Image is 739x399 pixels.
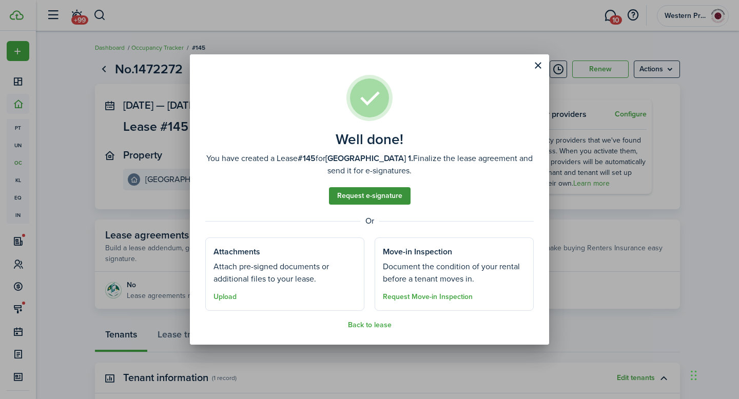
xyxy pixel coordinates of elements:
[205,152,534,177] well-done-description: You have created a Lease for Finalize the lease agreement and send it for e-signatures.
[529,57,547,74] button: Close modal
[348,321,392,329] button: Back to lease
[383,246,452,258] well-done-section-title: Move-in Inspection
[213,261,356,285] well-done-section-description: Attach pre-signed documents or additional files to your lease.
[336,131,403,148] well-done-title: Well done!
[213,246,260,258] well-done-section-title: Attachments
[325,152,413,164] b: [GEOGRAPHIC_DATA] 1.
[205,215,534,227] well-done-separator: Or
[691,360,697,391] div: Drag
[329,187,411,205] a: Request e-signature
[213,293,237,301] button: Upload
[298,152,316,164] b: #145
[688,350,739,399] iframe: Chat Widget
[383,293,473,301] button: Request Move-in Inspection
[383,261,526,285] well-done-section-description: Document the condition of your rental before a tenant moves in.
